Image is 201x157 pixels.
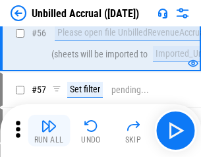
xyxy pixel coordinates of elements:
[34,136,64,144] div: Run All
[158,8,168,18] img: Support
[28,115,70,146] button: Run All
[11,5,26,21] img: Back
[32,84,46,95] span: # 57
[175,5,190,21] img: Settings menu
[81,136,101,144] div: Undo
[70,115,112,146] button: Undo
[32,7,139,20] div: Unbilled Accrual ([DATE])
[41,118,57,134] img: Run All
[125,118,141,134] img: Skip
[112,115,154,146] button: Skip
[83,118,99,134] img: Undo
[32,28,46,38] span: # 56
[67,82,103,98] div: Set filter
[125,136,142,144] div: Skip
[165,120,186,141] img: Main button
[111,85,149,95] div: pending...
